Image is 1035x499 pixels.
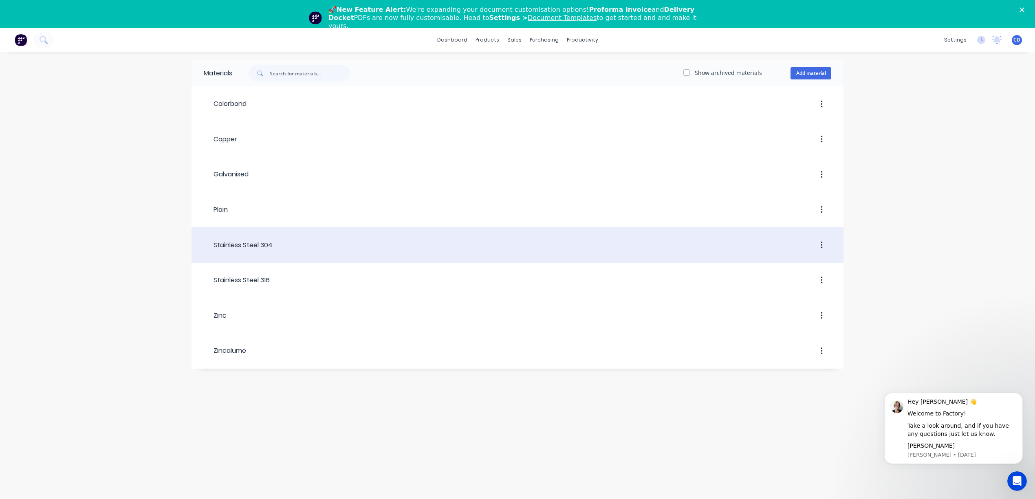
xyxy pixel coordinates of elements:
[15,34,27,46] img: Factory
[489,14,597,22] b: Settings >
[204,169,249,179] div: Galvanised
[143,4,158,18] div: Close
[526,34,563,46] div: purchasing
[328,6,713,30] div: 🚀 We're expanding your document customisation options! and PDFs are now fully customisable. Head ...
[204,240,273,250] div: Stainless Steel 304
[791,67,831,79] button: Add material
[563,34,602,46] div: productivity
[695,68,762,77] label: Show archived materials
[940,34,971,46] div: settings
[1013,36,1020,44] span: CD
[471,34,503,46] div: products
[204,275,270,285] div: Stainless Steel 316
[204,134,237,144] div: Copper
[204,311,227,321] div: Zinc
[872,380,1035,477] iframe: Intercom notifications message
[528,14,597,22] a: Document Templates
[503,34,526,46] div: sales
[192,60,232,86] div: Materials
[1007,471,1027,491] iframe: Intercom live chat
[1020,7,1028,12] div: Close
[589,6,652,13] b: Proforma Invoice
[270,65,350,81] input: Search for materials...
[309,11,322,24] img: Profile image for Team
[328,6,694,22] b: Delivery Docket
[5,3,21,19] button: go back
[204,205,228,215] div: Plain
[204,346,246,356] div: Zincalume
[433,34,471,46] a: dashboard
[204,99,247,109] div: Colorbond
[337,6,406,13] b: New Feature Alert:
